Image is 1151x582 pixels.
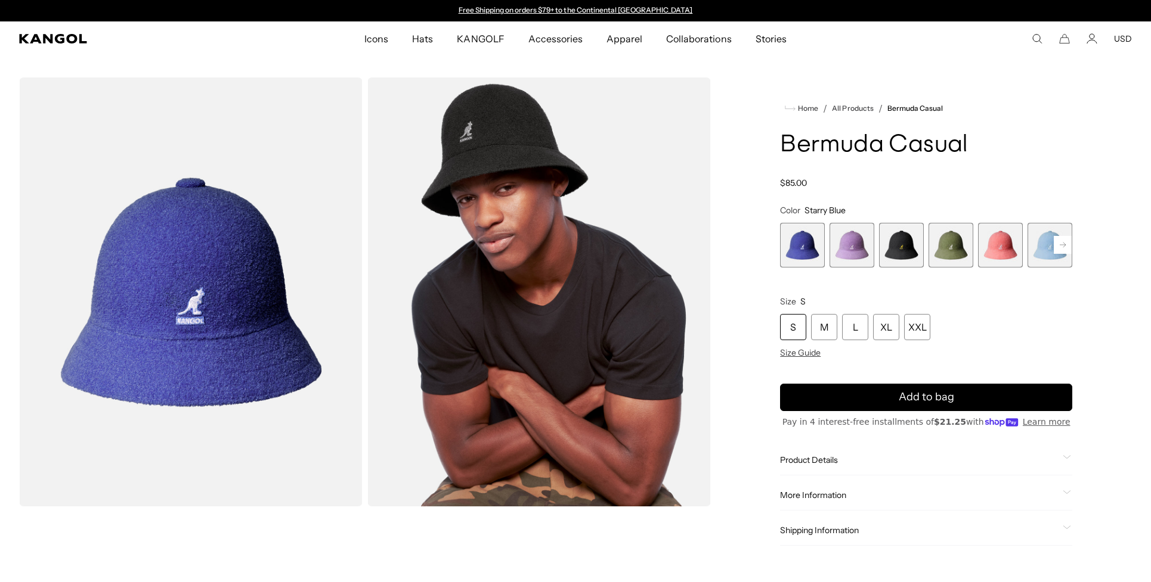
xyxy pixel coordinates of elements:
[780,296,796,307] span: Size
[459,5,693,14] a: Free Shipping on orders $79+ to the Continental [GEOGRAPHIC_DATA]
[1028,223,1072,267] label: Glacier
[367,77,711,506] img: black
[780,525,1058,536] span: Shipping Information
[756,21,787,56] span: Stories
[1087,33,1097,44] a: Account
[457,21,504,56] span: KANGOLF
[780,347,821,358] span: Size Guide
[1028,223,1072,267] div: 6 of 12
[666,21,731,56] span: Collaborations
[1114,33,1132,44] button: USD
[929,223,973,267] label: Oil Green
[1032,33,1042,44] summary: Search here
[873,314,899,340] div: XL
[744,21,799,56] a: Stories
[780,205,800,216] span: Color
[780,384,1072,411] button: Add to bag
[1059,33,1070,44] button: Cart
[780,101,1072,116] nav: breadcrumbs
[832,104,873,113] a: All Products
[874,101,883,116] li: /
[978,223,1023,267] label: Pepto
[785,103,818,114] a: Home
[830,223,874,267] label: Digital Lavender
[780,223,825,267] div: 1 of 12
[811,314,837,340] div: M
[830,223,874,267] div: 2 of 12
[929,223,973,267] div: 4 of 12
[445,21,516,56] a: KANGOLF
[780,490,1058,500] span: More Information
[19,34,242,43] a: Kangol
[400,21,445,56] a: Hats
[364,21,388,56] span: Icons
[818,101,827,116] li: /
[607,21,642,56] span: Apparel
[453,6,698,15] div: 1 of 2
[412,21,433,56] span: Hats
[19,77,363,506] img: color-starry-blue
[904,314,930,340] div: XXL
[899,389,954,405] span: Add to bag
[796,104,818,113] span: Home
[453,6,698,15] slideshow-component: Announcement bar
[528,21,583,56] span: Accessories
[352,21,400,56] a: Icons
[595,21,654,56] a: Apparel
[805,205,846,216] span: Starry Blue
[780,132,1072,158] h1: Bermuda Casual
[879,223,924,267] div: 3 of 12
[516,21,595,56] a: Accessories
[842,314,868,340] div: L
[780,455,1058,465] span: Product Details
[780,178,807,188] span: $85.00
[879,223,924,267] label: Black/Gold
[978,223,1023,267] div: 5 of 12
[453,6,698,15] div: Announcement
[800,296,806,307] span: S
[780,314,806,340] div: S
[780,223,825,267] label: Starry Blue
[887,104,943,113] a: Bermuda Casual
[654,21,743,56] a: Collaborations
